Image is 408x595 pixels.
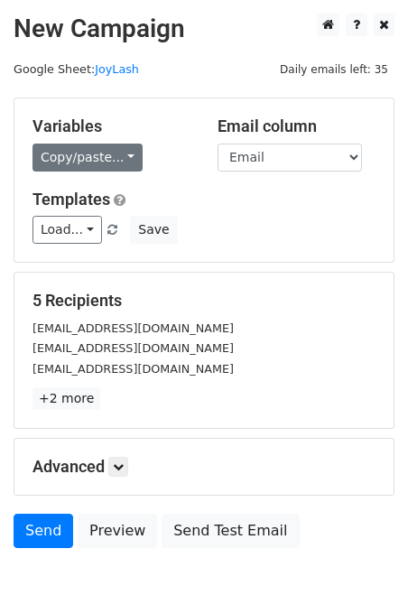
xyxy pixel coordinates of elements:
h2: New Campaign [14,14,394,44]
a: +2 more [32,387,100,410]
span: Daily emails left: 35 [274,60,394,79]
h5: Variables [32,116,190,136]
small: [EMAIL_ADDRESS][DOMAIN_NAME] [32,321,234,335]
a: Templates [32,190,110,209]
a: Send [14,514,73,548]
small: [EMAIL_ADDRESS][DOMAIN_NAME] [32,341,234,355]
small: Google Sheet: [14,62,139,76]
a: Send Test Email [162,514,299,548]
a: Daily emails left: 35 [274,62,394,76]
h5: 5 Recipients [32,291,376,311]
a: Copy/paste... [32,144,143,172]
small: [EMAIL_ADDRESS][DOMAIN_NAME] [32,362,234,376]
button: Save [130,216,177,244]
h5: Advanced [32,457,376,477]
a: Load... [32,216,102,244]
h5: Email column [218,116,376,136]
a: JoyLash [95,62,139,76]
a: Preview [78,514,157,548]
